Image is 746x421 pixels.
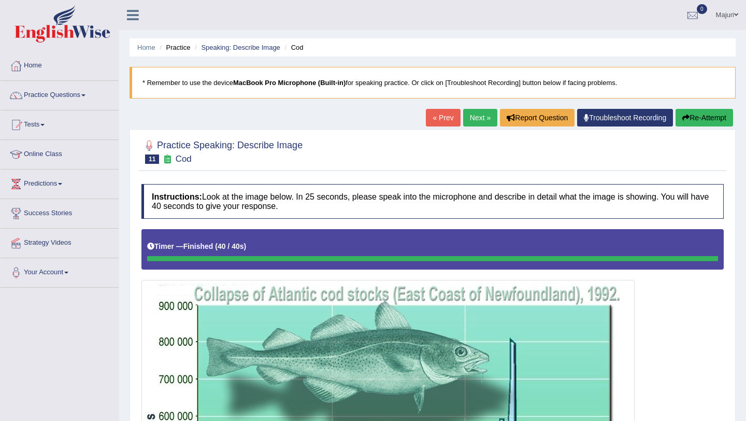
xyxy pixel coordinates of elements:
a: Strategy Videos [1,229,119,255]
b: Finished [183,242,213,250]
a: Online Class [1,140,119,166]
li: Practice [157,43,190,52]
b: ) [244,242,247,250]
span: 11 [145,155,159,164]
small: Cod [176,154,192,164]
span: 0 [697,4,707,14]
a: Next » [463,109,497,127]
b: 40 / 40s [218,242,244,250]
small: Exam occurring question [162,155,173,164]
a: Home [1,51,119,77]
blockquote: * Remember to use the device for speaking practice. Or click on [Troubleshoot Recording] button b... [130,67,736,99]
b: ( [215,242,218,250]
button: Report Question [500,109,575,127]
a: Troubleshoot Recording [577,109,673,127]
a: Speaking: Describe Image [201,44,280,51]
b: Instructions: [152,192,202,201]
a: « Prev [426,109,460,127]
h2: Practice Speaking: Describe Image [141,138,303,164]
h5: Timer — [147,243,246,250]
button: Re-Attempt [676,109,733,127]
a: Your Account [1,258,119,284]
a: Tests [1,110,119,136]
a: Predictions [1,170,119,195]
b: MacBook Pro Microphone (Built-in) [233,79,346,87]
li: Cod [282,43,303,52]
a: Home [137,44,155,51]
a: Success Stories [1,199,119,225]
a: Practice Questions [1,81,119,107]
h4: Look at the image below. In 25 seconds, please speak into the microphone and describe in detail w... [141,184,724,219]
